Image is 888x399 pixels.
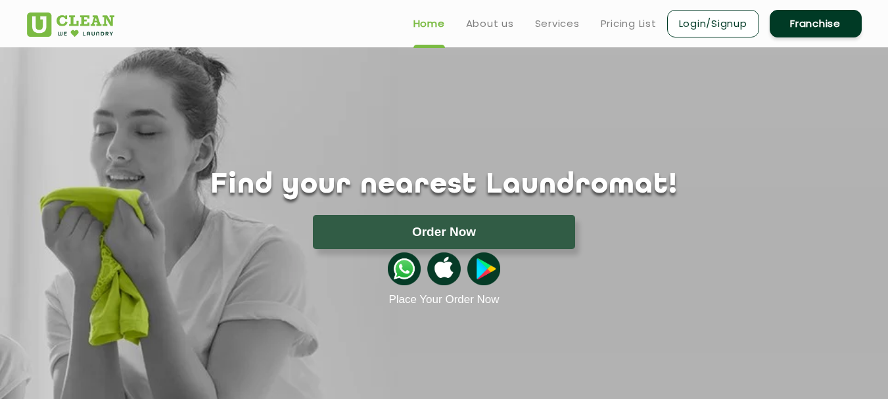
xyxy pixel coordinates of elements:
[535,16,580,32] a: Services
[27,12,114,37] img: UClean Laundry and Dry Cleaning
[601,16,657,32] a: Pricing List
[467,252,500,285] img: playstoreicon.png
[313,215,575,249] button: Order Now
[17,169,872,202] h1: Find your nearest Laundromat!
[388,293,499,306] a: Place Your Order Now
[413,16,445,32] a: Home
[667,10,759,37] a: Login/Signup
[427,252,460,285] img: apple-icon.png
[770,10,862,37] a: Franchise
[388,252,421,285] img: whatsappicon.png
[466,16,514,32] a: About us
